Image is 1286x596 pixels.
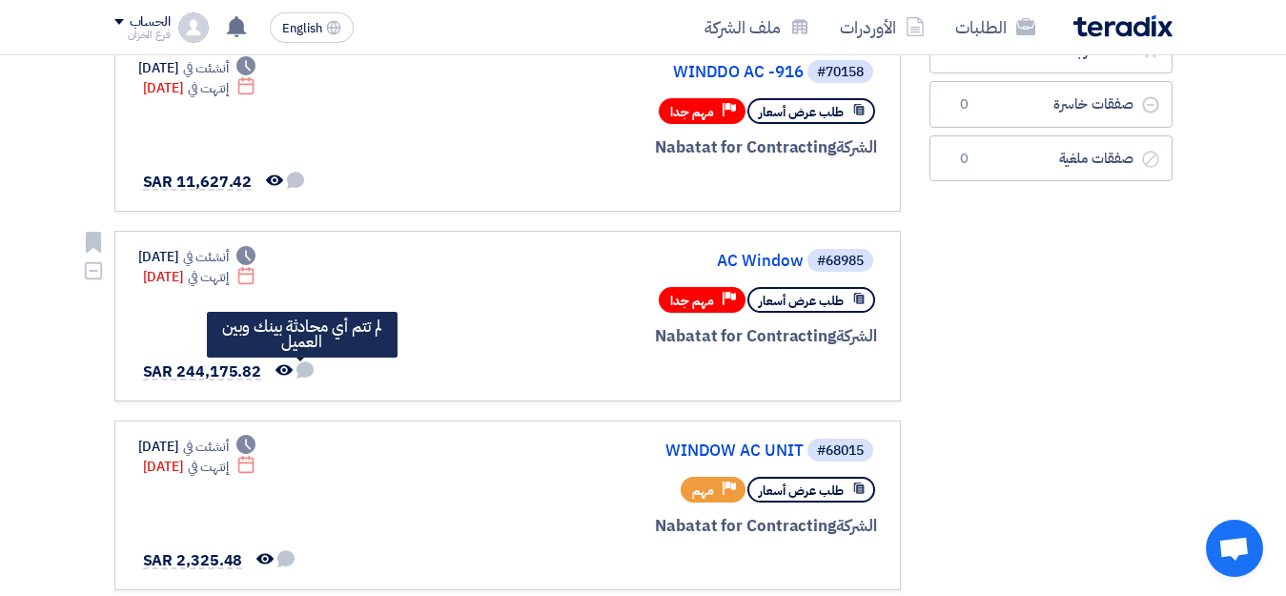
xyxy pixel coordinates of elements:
div: [DATE] [138,58,256,78]
div: [DATE] [138,247,256,267]
div: [DATE] [143,457,256,477]
img: profile_test.png [178,12,209,43]
span: 0 [953,95,976,114]
span: طلب عرض أسعار [759,482,844,500]
span: إنتهت في [188,78,229,98]
a: AC Window [422,253,804,270]
span: أنشئت في [183,247,229,267]
div: Open chat [1206,520,1263,577]
div: الحساب [130,14,171,31]
div: Nabatat for Contracting [418,135,877,160]
span: SAR 2,325.48 [143,549,243,572]
div: [DATE] [143,267,256,287]
span: الشركة [836,514,877,538]
img: Teradix logo [1073,15,1173,37]
span: أنشئت في [183,58,229,78]
span: الشركة [836,324,877,348]
div: Nabatat for Contracting [418,324,877,349]
span: مهم جدا [670,103,714,121]
span: مهم [692,482,714,500]
span: طلب عرض أسعار [759,292,844,310]
a: WINDOW AC UNIT [422,442,804,460]
a: الطلبات [940,5,1051,50]
span: أنشئت في [183,437,229,457]
a: صفقات ملغية0 [929,135,1173,182]
div: لم تتم أي محادثة بينك وبين العميل [214,319,390,350]
div: #68015 [817,444,864,458]
a: صفقات خاسرة0 [929,81,1173,128]
div: فرع الخزان [114,30,171,40]
button: English [270,12,354,43]
span: مهم جدا [670,292,714,310]
span: SAR 11,627.42 [143,171,253,194]
span: إنتهت في [188,457,229,477]
div: Nabatat for Contracting [418,514,877,539]
a: WINDDO AC -916 [422,64,804,81]
span: طلب عرض أسعار [759,103,844,121]
span: إنتهت في [188,267,229,287]
div: [DATE] [143,78,256,98]
div: #70158 [817,66,864,79]
div: #68985 [817,255,864,268]
span: 0 [953,150,976,169]
span: English [282,22,322,35]
div: [DATE] [138,437,256,457]
a: ملف الشركة [689,5,825,50]
span: الشركة [836,135,877,159]
a: الأوردرات [825,5,940,50]
span: SAR 244,175.82 [143,360,262,383]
